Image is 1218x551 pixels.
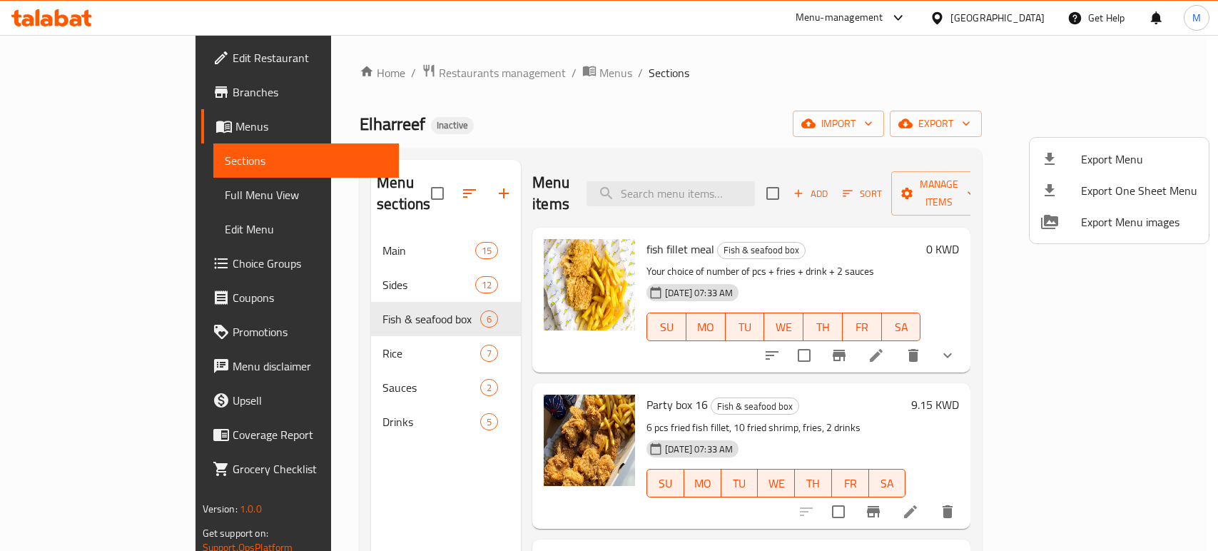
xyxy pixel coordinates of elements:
[1030,143,1209,175] li: Export menu items
[1081,182,1197,199] span: Export One Sheet Menu
[1081,213,1197,231] span: Export Menu images
[1030,175,1209,206] li: Export one sheet menu items
[1030,206,1209,238] li: Export Menu images
[1081,151,1197,168] span: Export Menu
